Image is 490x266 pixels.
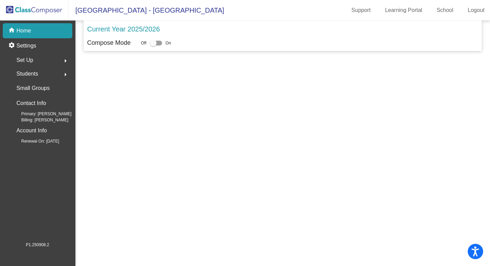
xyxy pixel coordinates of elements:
[61,57,70,65] mat-icon: arrow_right
[16,83,50,93] p: Small Groups
[8,27,16,35] mat-icon: home
[431,5,459,16] a: School
[16,42,36,50] p: Settings
[69,5,224,16] span: [GEOGRAPHIC_DATA] - [GEOGRAPHIC_DATA]
[10,138,59,144] span: Renewal On: [DATE]
[462,5,490,16] a: Logout
[346,5,376,16] a: Support
[141,40,146,46] span: Off
[87,38,131,48] p: Compose Mode
[16,55,33,65] span: Set Up
[16,27,31,35] p: Home
[61,70,70,79] mat-icon: arrow_right
[8,42,16,50] mat-icon: settings
[10,117,68,123] span: Billing: [PERSON_NAME]
[87,24,160,34] p: Current Year 2025/2026
[380,5,428,16] a: Learning Portal
[16,126,47,135] p: Account Info
[16,69,38,79] span: Students
[16,98,46,108] p: Contact Info
[10,111,72,117] span: Primary: [PERSON_NAME]
[166,40,171,46] span: On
